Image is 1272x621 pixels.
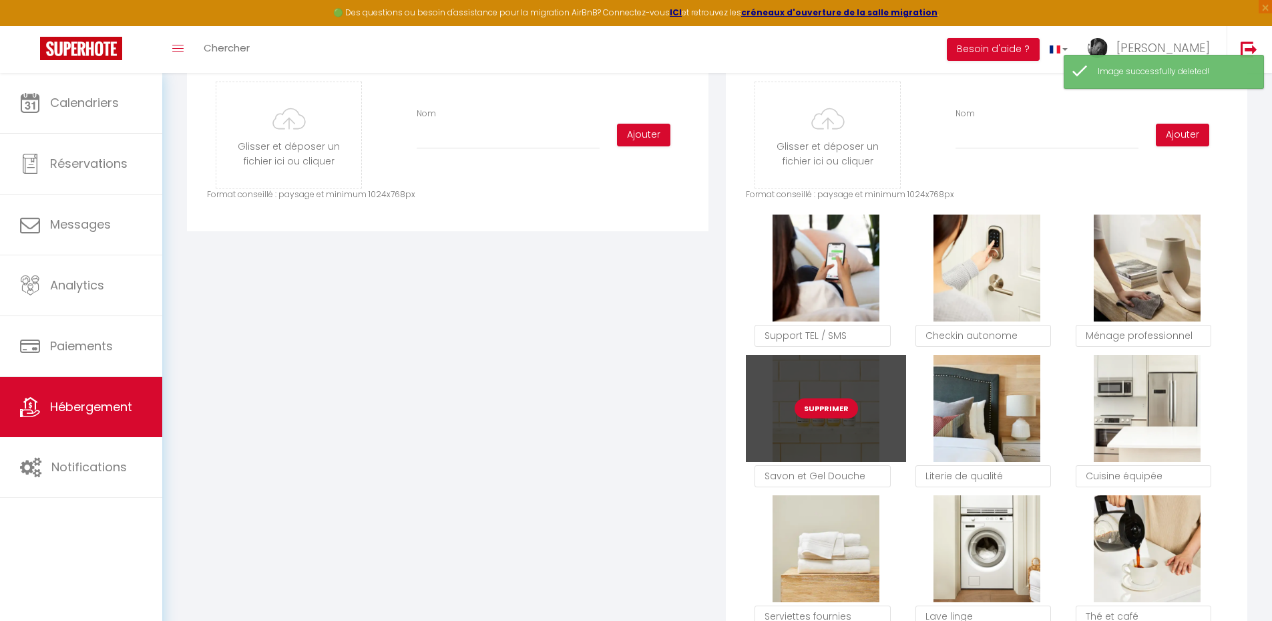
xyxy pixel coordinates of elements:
[51,459,127,475] span: Notifications
[617,124,670,146] button: Ajouter
[50,155,128,172] span: Réservations
[194,26,260,73] a: Chercher
[50,94,119,111] span: Calendriers
[1088,38,1108,58] img: ...
[746,189,1227,201] p: Format conseillé : paysage et minimum 1024x768px
[1078,26,1227,73] a: ... [PERSON_NAME]
[1116,39,1210,56] span: [PERSON_NAME]
[50,398,132,415] span: Hébergement
[50,277,104,293] span: Analytics
[204,41,250,55] span: Chercher
[947,38,1040,61] button: Besoin d'aide ?
[1098,66,1250,78] div: Image successfully deleted!
[670,7,682,18] a: ICI
[207,189,688,201] p: Format conseillé : paysage et minimum 1024x768px
[11,5,51,45] button: Ouvrir le widget de chat LiveChat
[417,108,436,120] label: Nom
[1241,41,1257,57] img: logout
[956,108,975,120] label: Nom
[40,37,122,60] img: Super Booking
[50,338,113,354] span: Paiements
[741,7,937,18] a: créneaux d'ouverture de la salle migration
[50,216,111,233] span: Messages
[1156,124,1209,146] button: Ajouter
